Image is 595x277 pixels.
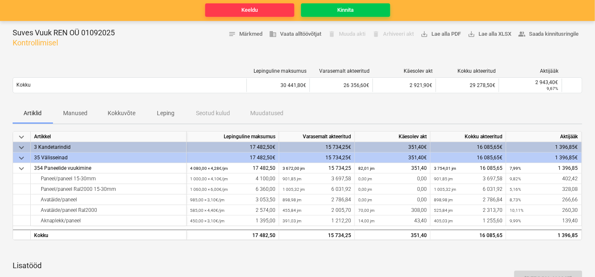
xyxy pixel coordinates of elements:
small: 10,11% [510,208,524,213]
div: 16 085,65 [434,163,502,174]
div: 351,40€ [355,153,431,163]
small: 0,00 jm [358,177,372,181]
small: 455,84 jm [283,208,301,213]
button: Saada kinnitusringile [515,28,582,41]
span: notes [228,30,236,38]
span: save_alt [468,30,475,38]
div: 1 396,85€ [506,153,582,163]
div: Kokku akteeritud [439,68,496,74]
div: Avatäide/paneel Ral2000 [34,205,183,216]
small: 898,98 jm [283,198,301,202]
div: 354 Paneelide vuukimine [34,163,183,174]
div: Käesolev akt [376,68,433,74]
span: Saada kinnitusringile [518,29,579,39]
small: 1 005,32 jm [434,187,456,192]
div: 402,42 [510,174,578,184]
div: 2 005,70 [283,205,351,216]
small: 9,82% [510,177,521,181]
div: 35 Välisseinad [34,153,183,163]
div: 0,00 [358,184,427,195]
div: 15 734,25 [283,230,351,241]
div: 15 734,25€ [279,142,355,153]
small: 1 060,00 × 6,00€ / jm [190,187,228,192]
span: keyboard_arrow_down [16,142,26,153]
div: Avatäide/paneel [34,195,183,205]
small: 985,00 × 3,10€ / jm [190,198,225,202]
small: 450,00 × 3,10€ / jm [190,219,225,223]
small: 0,00 jm [358,198,372,202]
small: 4 080,00 × 4,28€ / jm [190,166,228,171]
button: Keeldu [205,3,294,17]
div: 2 786,84 [434,195,502,205]
small: 0,00 jm [358,187,372,192]
span: people_alt [518,30,526,38]
small: 5,16% [510,187,521,192]
div: 16 085,65 [431,230,506,240]
div: 1 255,60 [434,216,502,226]
div: 1 395,00 [190,216,275,226]
div: 0,00 [358,174,427,184]
small: 8,73% [510,198,521,202]
span: keyboard_arrow_down [16,153,26,163]
div: 0,00 [358,195,427,205]
small: 70,00 jm [358,208,375,213]
div: Keeldu [241,5,258,15]
div: 1 396,85€ [506,142,582,153]
div: 328,08 [510,184,578,195]
div: 6 031,92 [283,184,351,195]
p: Kokkuvõte [108,109,135,118]
div: 6 360,00 [190,184,275,195]
small: 9,99% [510,219,521,223]
span: Märkmed [228,29,262,39]
p: Lisatööd [13,261,582,271]
div: 1 396,85 [510,230,578,241]
div: Kokku [31,230,187,240]
div: Kokku akteeritud [431,132,506,142]
div: 308,00 [358,205,427,216]
div: Käesolev akt [355,132,431,142]
button: Lae alla XLSX [464,28,515,41]
div: Aknaplekk/paneel [34,216,183,226]
small: 585,00 × 4,40€ / jm [190,208,225,213]
div: 26 356,60€ [309,79,373,92]
p: Manused [63,109,87,118]
div: Artikkel [31,132,187,142]
p: Kontrollimisel [13,38,115,48]
button: Lae alla PDF [417,28,464,41]
p: Suves Vuuk REN OÜ 01092025 [13,28,115,38]
p: Kokku [16,82,31,89]
span: keyboard_arrow_down [16,164,26,174]
div: 3 697,58 [434,174,502,184]
span: save_alt [420,30,428,38]
div: 3 697,58 [283,174,351,184]
small: 525,84 jm [434,208,453,213]
div: 15 734,25 [283,163,351,174]
small: 1 000,00 × 4,10€ / jm [190,177,228,181]
span: Lae alla PDF [420,29,461,39]
div: 6 031,92 [434,184,502,195]
div: Kinnita [337,5,354,15]
div: 17 482,50 [190,230,275,241]
div: 17 482,50€ [187,153,279,163]
div: 3 Kandetarindid [34,142,183,153]
div: 2 943,40€ [502,79,558,85]
div: Виджет чата [553,237,595,277]
div: 16 085,65€ [431,142,506,153]
div: 351,40 [358,230,427,241]
div: 266,66 [510,195,578,205]
div: Varasemalt akteeritud [313,68,370,74]
small: 391,03 jm [283,219,301,223]
div: 4 100,00 [190,174,275,184]
span: business [269,30,277,38]
div: 139,40 [510,216,578,226]
div: 17 482,50€ [187,142,279,153]
div: 2 921,90€ [373,79,436,92]
div: Lepinguline maksumus [250,68,307,74]
div: 260,30 [510,205,578,216]
div: 43,40 [358,216,427,226]
div: 30 441,80€ [246,79,309,92]
small: 82,01 jm [358,166,375,171]
small: 14,00 jm [358,219,375,223]
div: 29 278,50€ [436,79,499,92]
small: 9,67% [547,86,558,91]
